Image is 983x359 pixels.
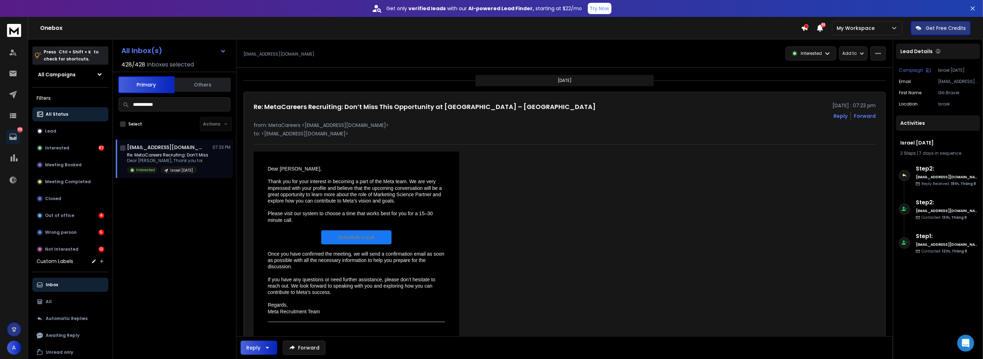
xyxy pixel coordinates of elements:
p: Email [899,79,911,84]
a: Schedule a Call [321,230,392,244]
p: Interested [136,167,155,173]
div: Regards, Meta Recruitment Team [268,302,445,314]
button: Wrong person5 [32,225,108,239]
h1: Onebox [40,24,801,32]
button: Reply [241,341,277,355]
div: 87 [99,145,104,151]
p: Unread only [46,350,73,355]
h1: Israel [DATE] [900,139,976,146]
p: Out of office [45,213,74,218]
strong: AI-powered Lead Finder, [469,5,534,12]
div: 5 [99,230,104,235]
button: Meeting Booked [32,158,108,172]
div: Activities [896,115,980,131]
p: Lead Details [900,48,933,55]
span: 50 [821,23,826,27]
p: Dear [PERSON_NAME], Thank you for [127,158,208,164]
p: Get Free Credits [926,25,966,32]
p: 07:23 PM [213,145,230,150]
p: [DATE] : 07:23 pm [832,102,876,109]
p: Closed [45,196,61,201]
div: Reply [246,344,260,351]
a: 108 [6,130,20,144]
span: 13th, Tháng 8 [942,215,967,220]
p: Get only with our starting at $22/mo [387,5,582,12]
h6: [EMAIL_ADDRESS][DOMAIN_NAME] [916,208,977,213]
button: A [7,341,21,355]
div: Please visit our system to choose a time that works best for you for a 15–30 minute call. [268,210,445,223]
button: All [32,295,108,309]
span: 19th, Tháng 8 [951,181,976,186]
button: Meeting Completed [32,175,108,189]
h1: [EMAIL_ADDRESS][DOMAIN_NAME] [127,144,204,151]
p: [DATE] [558,78,572,83]
span: 2 Steps [900,150,916,156]
p: to: <[EMAIL_ADDRESS][DOMAIN_NAME]> [254,130,876,137]
p: Meeting Completed [45,179,91,185]
p: Israel [DATE] [938,68,977,73]
div: 4 [99,213,104,218]
button: Closed [32,192,108,206]
p: Interested [45,145,69,151]
p: Israel [938,101,977,107]
p: Wrong person [45,230,77,235]
p: [EMAIL_ADDRESS][DOMAIN_NAME] [938,79,977,84]
div: 12 [99,246,104,252]
p: Interested [801,51,822,56]
button: Reply [833,113,848,120]
p: Inbox [46,282,58,288]
strong: verified leads [409,5,446,12]
p: Automatic Replies [46,316,88,321]
h3: Inboxes selected [147,60,194,69]
div: | [900,150,976,156]
p: All Status [46,111,68,117]
button: Get Free Credits [911,21,971,35]
button: Primary [118,76,175,93]
span: 12th, Tháng 8 [942,249,967,254]
p: Not Interested [45,246,78,252]
button: Inbox [32,278,108,292]
div: Once you have confirmed the meeting, we will send a confirmation email as soon as possible with a... [268,251,445,270]
p: First Name [899,90,921,96]
div: Forward [854,113,876,120]
div: Thank you for your interest in becoming a part of the Meta team. We are very impressed with your ... [268,178,445,204]
button: All Inbox(s) [116,44,232,58]
button: Automatic Replies [32,312,108,326]
p: Try Now [590,5,609,12]
label: Select [128,121,142,127]
h1: Re: MetaCareers Recruiting: Don’t Miss This Opportunity at [GEOGRAPHIC_DATA] – [GEOGRAPHIC_DATA] [254,102,596,112]
p: Contacted [921,215,967,220]
p: Campaign [899,68,923,73]
button: Campaign [899,68,931,73]
span: 7 days in sequence [919,150,961,156]
button: Awaiting Reply [32,328,108,342]
h1: All Inbox(s) [121,47,162,54]
div: If you have any questions or need further assistance, please don’t hesitate to reach out. We look... [268,276,445,296]
p: Meeting Booked [45,162,82,168]
p: All [46,299,52,304]
p: Reply Received [921,181,976,186]
p: Awaiting Reply [46,333,80,338]
p: [EMAIL_ADDRESS][DOMAIN_NAME] [243,51,315,57]
button: Try Now [588,3,611,14]
button: Forward [283,341,325,355]
button: Lead [32,124,108,138]
h6: Step 2 : [916,198,977,207]
button: Interested87 [32,141,108,155]
h6: [EMAIL_ADDRESS][DOMAIN_NAME] [916,174,977,180]
button: All Status [32,107,108,121]
p: 108 [17,127,23,133]
p: Gili Braver [938,90,977,96]
p: My Workspace [837,25,877,32]
img: logo [7,24,21,37]
p: Add to [842,51,857,56]
button: All Campaigns [32,68,108,82]
p: from: MetaCareers <[EMAIL_ADDRESS][DOMAIN_NAME]> [254,122,876,129]
p: Israel [DATE] [170,168,193,173]
h3: Filters [32,93,108,103]
h1: All Campaigns [38,71,76,78]
p: Re: MetaCareers Recruiting: Don’t Miss [127,152,208,158]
